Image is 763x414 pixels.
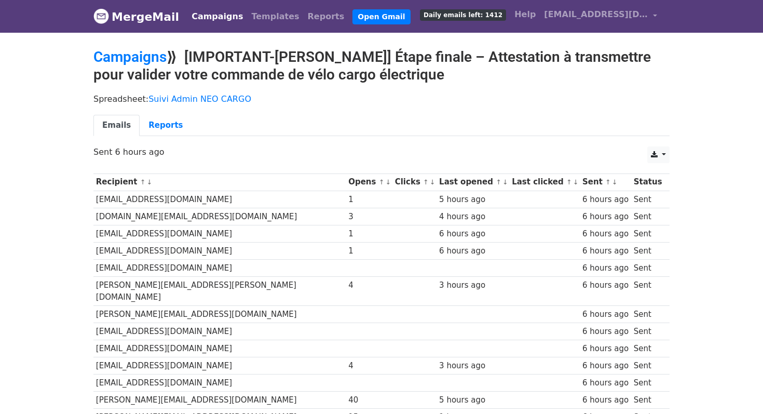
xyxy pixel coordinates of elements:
th: Clicks [392,173,437,191]
td: [EMAIL_ADDRESS][DOMAIN_NAME] [93,225,346,242]
a: Reports [304,6,349,27]
td: [EMAIL_ADDRESS][DOMAIN_NAME] [93,260,346,277]
td: [EMAIL_ADDRESS][DOMAIN_NAME] [93,323,346,340]
iframe: Chat Widget [711,364,763,414]
a: ↑ [140,178,146,186]
div: 6 hours ago [582,211,629,223]
th: Status [631,173,664,191]
div: 5 hours ago [439,194,507,206]
div: 3 hours ago [439,360,507,372]
a: ↑ [605,178,611,186]
td: Sent [631,357,664,375]
td: [EMAIL_ADDRESS][DOMAIN_NAME] [93,375,346,392]
a: ↓ [612,178,618,186]
div: 6 hours ago [582,262,629,274]
a: ↓ [385,178,391,186]
a: ↓ [430,178,435,186]
a: [EMAIL_ADDRESS][DOMAIN_NAME] [540,4,661,29]
div: 1 [348,245,390,257]
h2: ⟫ [IMPORTANT-[PERSON_NAME]] Étape finale – Attestation à transmettre pour valider votre commande ... [93,48,670,83]
a: Campaigns [93,48,167,65]
td: Sent [631,392,664,409]
a: ↑ [379,178,385,186]
td: Sent [631,191,664,208]
td: Sent [631,243,664,260]
p: Sent 6 hours ago [93,146,670,157]
a: Campaigns [187,6,247,27]
th: Sent [580,173,631,191]
div: 6 hours ago [582,309,629,320]
div: 4 [348,360,390,372]
div: 6 hours ago [582,245,629,257]
div: 3 hours ago [439,279,507,291]
div: 5 hours ago [439,394,507,406]
td: [EMAIL_ADDRESS][DOMAIN_NAME] [93,340,346,357]
div: 4 hours ago [439,211,507,223]
th: Recipient [93,173,346,191]
div: 6 hours ago [439,245,507,257]
div: 6 hours ago [439,228,507,240]
a: ↓ [146,178,152,186]
a: ↑ [423,178,429,186]
th: Last clicked [509,173,580,191]
p: Spreadsheet: [93,94,670,104]
td: [EMAIL_ADDRESS][DOMAIN_NAME] [93,357,346,375]
td: [PERSON_NAME][EMAIL_ADDRESS][DOMAIN_NAME] [93,392,346,409]
td: Sent [631,305,664,323]
div: 40 [348,394,390,406]
div: 6 hours ago [582,279,629,291]
div: 6 hours ago [582,394,629,406]
a: ↓ [573,178,579,186]
td: [DOMAIN_NAME][EMAIL_ADDRESS][DOMAIN_NAME] [93,208,346,225]
span: [EMAIL_ADDRESS][DOMAIN_NAME] [544,8,648,21]
a: ↑ [496,178,501,186]
div: 6 hours ago [582,377,629,389]
a: Daily emails left: 1412 [416,4,510,25]
div: 4 [348,279,390,291]
td: [EMAIL_ADDRESS][DOMAIN_NAME] [93,243,346,260]
div: 1 [348,228,390,240]
img: MergeMail logo [93,8,109,24]
td: Sent [631,277,664,306]
span: Daily emails left: 1412 [420,9,506,21]
a: ↑ [566,178,572,186]
div: 6 hours ago [582,194,629,206]
td: Sent [631,260,664,277]
div: 3 [348,211,390,223]
td: Sent [631,323,664,340]
a: MergeMail [93,6,179,28]
td: Sent [631,225,664,242]
div: 6 hours ago [582,326,629,338]
a: Help [510,4,540,25]
th: Last opened [437,173,509,191]
div: 6 hours ago [582,360,629,372]
td: [PERSON_NAME][EMAIL_ADDRESS][DOMAIN_NAME] [93,305,346,323]
td: Sent [631,340,664,357]
a: Suivi Admin NEO CARGO [148,94,251,104]
a: Emails [93,115,140,136]
td: Sent [631,375,664,392]
a: Templates [247,6,303,27]
td: [EMAIL_ADDRESS][DOMAIN_NAME] [93,191,346,208]
a: Reports [140,115,192,136]
div: 1 [348,194,390,206]
td: Sent [631,208,664,225]
th: Opens [346,173,392,191]
a: ↓ [502,178,508,186]
div: 6 hours ago [582,343,629,355]
div: 6 hours ago [582,228,629,240]
td: [PERSON_NAME][EMAIL_ADDRESS][PERSON_NAME][DOMAIN_NAME] [93,277,346,306]
a: Open Gmail [352,9,410,24]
